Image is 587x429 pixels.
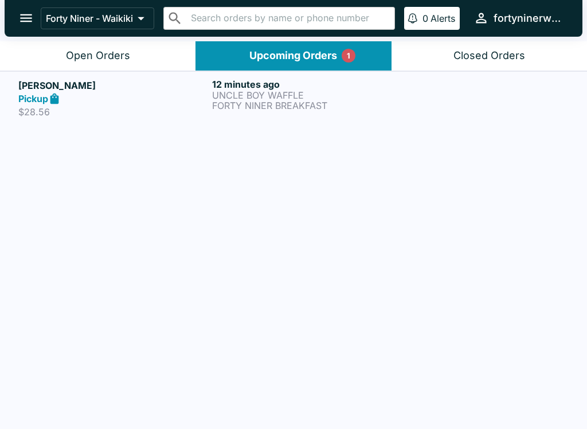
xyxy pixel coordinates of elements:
[66,49,130,63] div: Open Orders
[18,79,208,92] h5: [PERSON_NAME]
[469,6,569,30] button: fortyninerwaikiki
[212,100,401,111] p: FORTY NINER BREAKFAST
[18,93,48,104] strong: Pickup
[494,11,564,25] div: fortyninerwaikiki
[187,10,390,26] input: Search orders by name or phone number
[41,7,154,29] button: Forty Niner - Waikiki
[453,49,525,63] div: Closed Orders
[422,13,428,24] p: 0
[46,13,133,24] p: Forty Niner - Waikiki
[18,106,208,118] p: $28.56
[347,50,350,61] p: 1
[431,13,455,24] p: Alerts
[212,79,401,90] h6: 12 minutes ago
[11,3,41,33] button: open drawer
[249,49,337,63] div: Upcoming Orders
[212,90,401,100] p: UNCLE BOY WAFFLE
